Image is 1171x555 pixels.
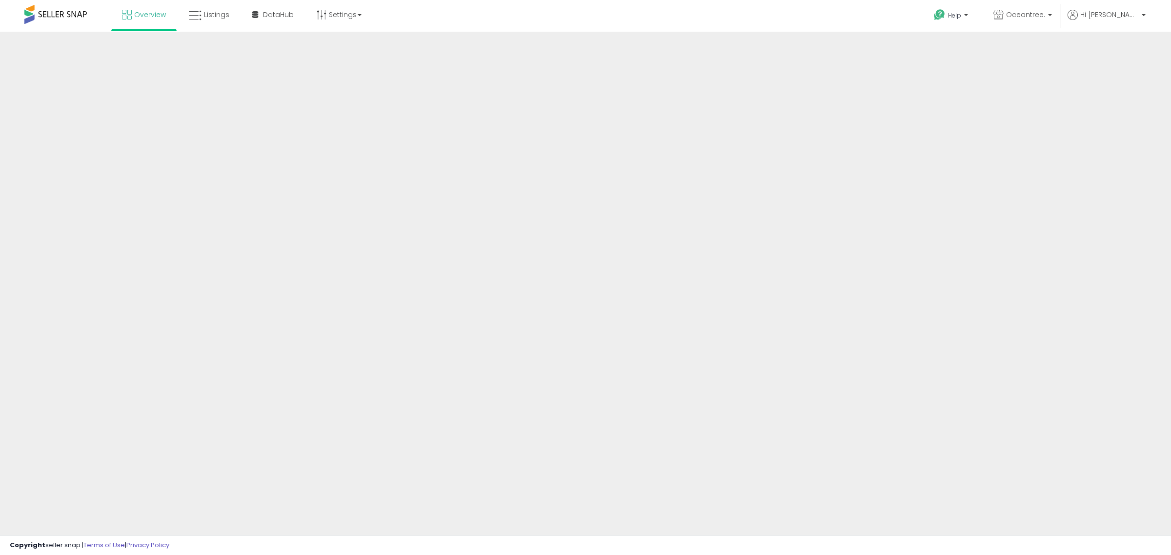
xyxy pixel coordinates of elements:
[926,1,978,32] a: Help
[204,10,229,20] span: Listings
[1068,10,1146,32] a: Hi [PERSON_NAME]
[263,10,294,20] span: DataHub
[948,11,961,20] span: Help
[1080,10,1139,20] span: Hi [PERSON_NAME]
[134,10,166,20] span: Overview
[1006,10,1045,20] span: Oceantree.
[933,9,946,21] i: Get Help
